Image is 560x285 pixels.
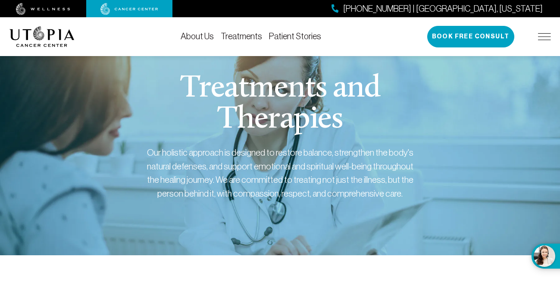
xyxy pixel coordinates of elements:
a: Treatments [221,31,262,41]
a: [PHONE_NUMBER] | [GEOGRAPHIC_DATA], [US_STATE] [332,3,543,15]
a: Patient Stories [269,31,321,41]
a: About Us [181,31,214,41]
div: Our holistic approach is designed to restore balance, strengthen the body's natural defenses, and... [147,146,414,200]
img: icon-hamburger [538,33,551,40]
img: logo [9,26,75,47]
button: Book Free Consult [427,26,514,47]
img: cancer center [100,3,158,15]
h1: Treatments and Therapies [115,73,445,135]
span: [PHONE_NUMBER] | [GEOGRAPHIC_DATA], [US_STATE] [343,3,543,15]
img: wellness [16,3,70,15]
